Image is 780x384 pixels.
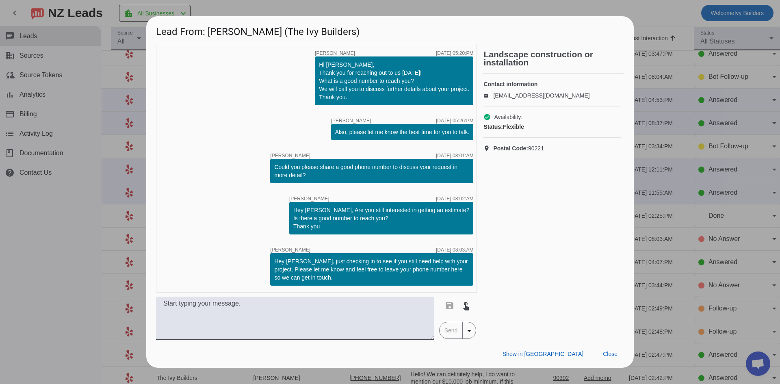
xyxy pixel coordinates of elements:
[483,124,503,130] strong: Status:
[603,351,617,357] span: Close
[436,51,473,56] div: [DATE] 05:20:PM
[293,206,469,230] div: Hey [PERSON_NAME], Are you still interested in getting an estimate? Is there a good number to rea...
[596,347,624,361] button: Close
[436,153,473,158] div: [DATE] 08:01:AM
[483,80,621,88] h4: Contact information
[274,257,469,282] div: Hey [PERSON_NAME], just checking in to see if you still need help with your project. Please let m...
[493,145,528,152] strong: Postal Code:
[493,144,544,152] span: 90221
[146,16,634,43] h1: Lead From: [PERSON_NAME] (The Ivy Builders)
[483,145,493,152] mat-icon: location_on
[483,50,624,67] h2: Landscape construction or installation
[331,118,371,123] span: [PERSON_NAME]
[493,92,589,99] a: [EMAIL_ADDRESS][DOMAIN_NAME]
[503,351,583,357] span: Show in [GEOGRAPHIC_DATA]
[270,153,310,158] span: [PERSON_NAME]
[496,347,590,361] button: Show in [GEOGRAPHIC_DATA]
[483,113,491,121] mat-icon: check_circle
[335,128,470,136] div: Also, please let me know the best time for you to talk.​
[464,326,474,336] mat-icon: arrow_drop_down
[289,196,329,201] span: [PERSON_NAME]
[483,123,621,131] div: Flexible
[270,247,310,252] span: [PERSON_NAME]
[436,196,473,201] div: [DATE] 08:02:AM
[436,247,473,252] div: [DATE] 08:03:AM
[436,118,473,123] div: [DATE] 05:26:PM
[494,113,522,121] span: Availability:
[274,163,469,179] div: Could you please share a good phone number to discuss your request in more detail?​
[319,61,469,101] div: Hi [PERSON_NAME], Thank you for reaching out to us [DATE]! What is a good number to reach you? We...
[483,93,493,98] mat-icon: email
[315,51,355,56] span: [PERSON_NAME]
[461,301,471,310] mat-icon: touch_app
